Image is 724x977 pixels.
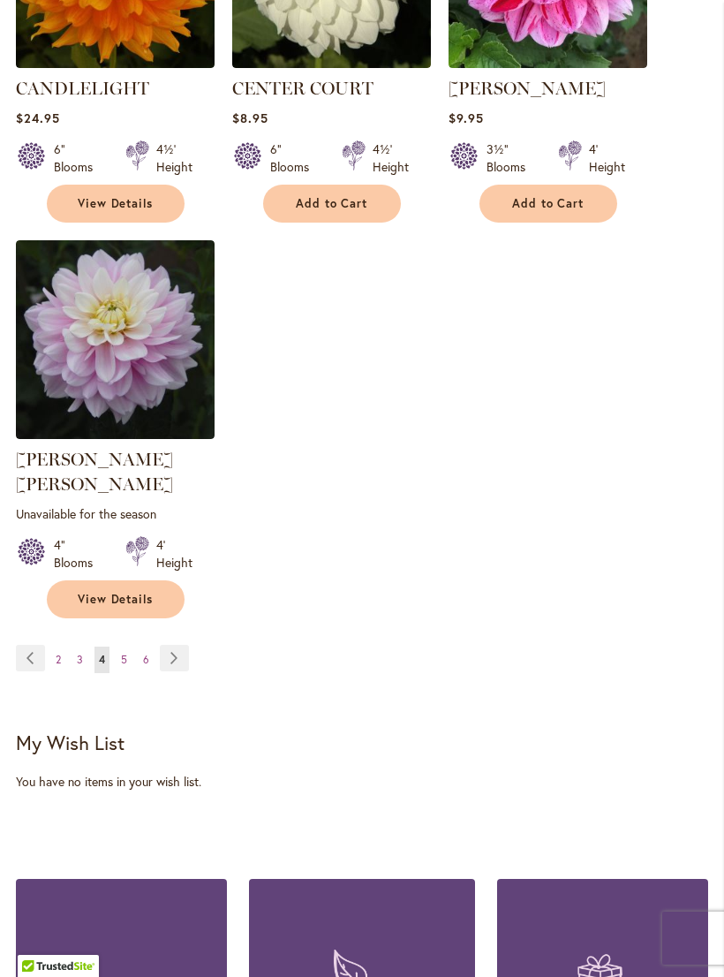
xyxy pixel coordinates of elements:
[270,140,321,176] div: 6" Blooms
[16,505,215,522] p: Unavailable for the season
[16,240,215,439] img: CHARLOTTE MAE
[16,55,215,72] a: CANDLELIGHT
[486,140,537,176] div: 3½" Blooms
[156,140,192,176] div: 4½' Height
[117,647,132,673] a: 5
[479,185,617,223] button: Add to Cart
[139,647,154,673] a: 6
[16,773,708,791] div: You have no items in your wish list.
[449,78,606,99] a: [PERSON_NAME]
[51,647,65,673] a: 2
[47,580,185,618] a: View Details
[77,653,83,666] span: 3
[156,536,192,572] div: 4' Height
[13,914,63,964] iframe: Launch Accessibility Center
[99,653,105,666] span: 4
[78,592,154,607] span: View Details
[54,536,104,572] div: 4" Blooms
[16,110,60,126] span: $24.95
[449,55,647,72] a: CHA CHING
[78,196,154,211] span: View Details
[512,196,584,211] span: Add to Cart
[16,78,149,99] a: CANDLELIGHT
[16,730,124,755] strong: My Wish List
[449,110,484,126] span: $9.95
[54,140,104,176] div: 6" Blooms
[16,426,215,443] a: CHARLOTTE MAE
[232,78,373,99] a: CENTER COURT
[56,653,61,666] span: 2
[232,110,268,126] span: $8.95
[121,653,127,666] span: 5
[296,196,368,211] span: Add to Cart
[16,449,173,495] a: [PERSON_NAME] [PERSON_NAME]
[143,653,149,666] span: 6
[373,140,409,176] div: 4½' Height
[47,185,185,223] a: View Details
[263,185,401,223] button: Add to Cart
[232,55,431,72] a: CENTER COURT
[589,140,625,176] div: 4' Height
[72,647,87,673] a: 3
